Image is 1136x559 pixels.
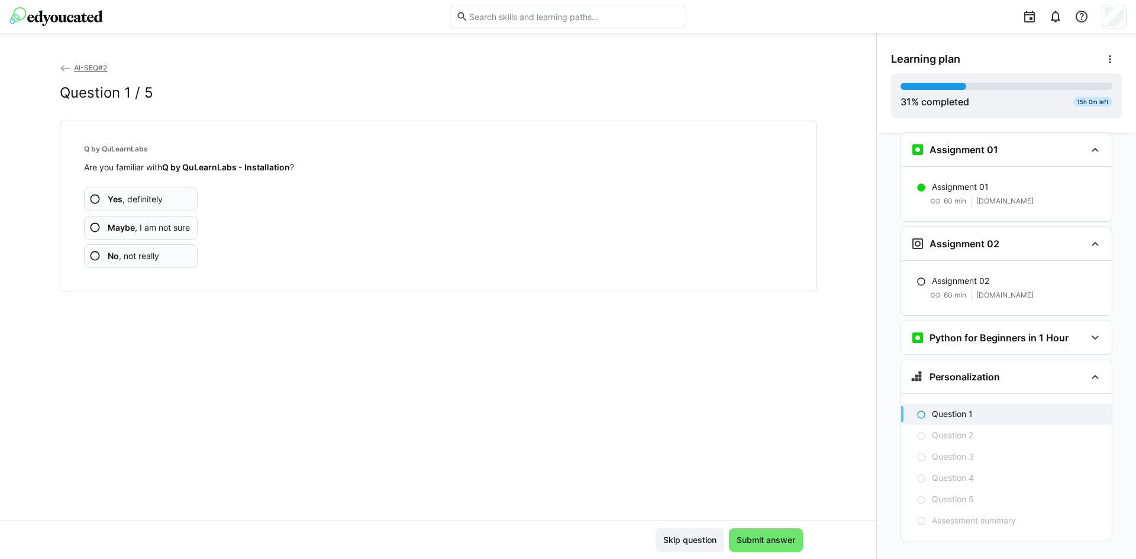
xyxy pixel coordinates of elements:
p: Assignment 02 [932,275,989,287]
b: Yes [108,194,122,204]
a: AI-SEQ#2 [60,63,108,72]
p: Question 5 [932,493,974,505]
h3: Python for Beginners in 1 Hour [930,332,1069,344]
h3: Personalization [930,371,1000,383]
p: Question 3 [932,451,974,463]
span: AI-SEQ#2 [74,63,107,72]
span: [DOMAIN_NAME] [976,196,1034,206]
span: Skip question [661,534,718,546]
span: 31 [901,96,911,108]
h3: Assignment 01 [930,144,998,156]
span: [DOMAIN_NAME] [976,290,1034,300]
p: Assessment summary [932,515,1016,526]
span: 60 min [944,290,966,300]
p: Assignment 01 [932,181,989,193]
span: , not really [108,250,159,262]
span: Learning plan [891,53,960,66]
button: Skip question [656,528,724,552]
h3: Assignment 02 [930,238,999,250]
h2: Question 1 / 5 [60,84,153,102]
p: Question 2 [932,429,973,441]
button: Submit answer [729,528,803,552]
span: Submit answer [735,534,797,546]
h4: Q by QuLearnLabs [84,145,793,153]
span: 60 min [944,196,966,206]
b: No [108,251,119,261]
input: Search skills and learning paths… [468,11,680,22]
span: , definitely [108,193,163,205]
span: , I am not sure [108,222,190,234]
p: Question 4 [932,472,974,484]
span: Are you familiar with ? [84,162,294,172]
div: 15h 0m left [1073,97,1112,106]
div: % completed [901,95,969,109]
p: Question 1 [932,408,973,420]
strong: Q by QuLearnLabs - Installation [162,162,290,172]
b: Maybe [108,222,135,232]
